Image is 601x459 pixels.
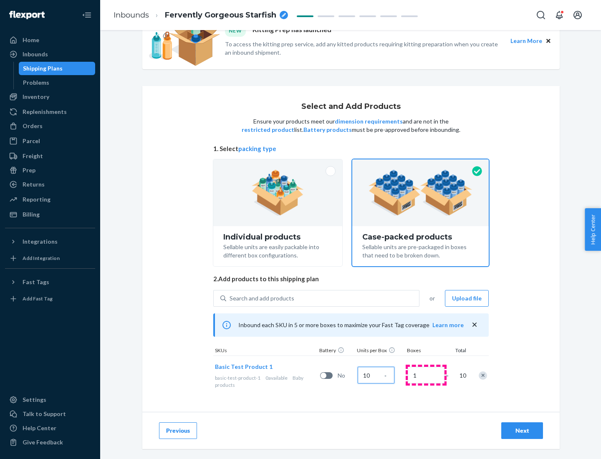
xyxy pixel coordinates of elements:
a: Shipping Plans [19,62,96,75]
a: Inventory [5,90,95,103]
p: To access the kitting prep service, add any kitted products requiring kitting preparation when yo... [225,40,503,57]
div: Home [23,36,39,44]
input: Case Quantity [358,367,394,383]
div: Give Feedback [23,438,63,446]
button: Basic Test Product 1 [215,363,273,371]
input: Number of boxes [408,367,444,383]
a: Home [5,33,95,47]
a: Parcel [5,134,95,148]
button: Next [501,422,543,439]
img: individual-pack.facf35554cb0f1810c75b2bd6df2d64e.png [252,170,304,216]
p: Kitting Prep has launched [253,25,331,36]
button: Fast Tags [5,275,95,289]
div: Remove Item [479,371,487,380]
div: Orders [23,122,43,130]
span: Fervently Gorgeous Starfish [165,10,276,21]
div: Sellable units are pre-packaged in boxes that need to be broken down. [362,241,479,260]
img: case-pack.59cecea509d18c883b923b81aeac6d0b.png [369,170,472,216]
a: Prep [5,164,95,177]
a: Returns [5,178,95,191]
span: Basic Test Product 1 [215,363,273,370]
a: Talk to Support [5,407,95,421]
button: Integrations [5,235,95,248]
button: restricted product [242,126,294,134]
div: Fast Tags [23,278,49,286]
div: Help Center [23,424,56,432]
div: Inbounds [23,50,48,58]
a: Settings [5,393,95,406]
a: Add Fast Tag [5,292,95,305]
a: Reporting [5,193,95,206]
div: Replenishments [23,108,67,116]
div: Talk to Support [23,410,66,418]
span: 0 available [265,375,288,381]
div: Freight [23,152,43,160]
div: Add Fast Tag [23,295,53,302]
button: Open account menu [569,7,586,23]
div: Next [508,426,536,435]
a: Replenishments [5,105,95,119]
div: Integrations [23,237,58,246]
div: Shipping Plans [23,64,63,73]
button: Previous [159,422,197,439]
a: Add Integration [5,252,95,265]
button: Give Feedback [5,436,95,449]
a: Inbounds [114,10,149,20]
button: Close [544,36,553,45]
span: 1. Select [213,144,489,153]
div: Baby products [215,374,317,388]
button: Help Center [585,208,601,251]
div: Returns [23,180,45,189]
div: Sellable units are easily packable into different box configurations. [223,241,332,260]
button: packing type [238,144,276,153]
ol: breadcrumbs [107,3,295,28]
button: Learn more [432,321,464,329]
button: Battery products [303,126,352,134]
div: Total [447,347,468,356]
a: Help Center [5,421,95,435]
a: Problems [19,76,96,89]
span: basic-test-product-1 [215,375,260,381]
a: Inbounds [5,48,95,61]
button: Open notifications [551,7,568,23]
div: Units per Box [355,347,405,356]
button: Learn More [510,36,542,45]
div: Inventory [23,93,49,101]
div: Parcel [23,137,40,145]
span: or [429,294,435,303]
button: Upload file [445,290,489,307]
div: Individual products [223,233,332,241]
div: Search and add products [230,294,294,303]
div: Reporting [23,195,51,204]
div: Settings [23,396,46,404]
div: Inbound each SKU in 5 or more boxes to maximize your Fast Tag coverage [213,313,489,337]
button: Open Search Box [533,7,549,23]
div: Case-packed products [362,233,479,241]
a: Billing [5,208,95,221]
div: SKUs [213,347,318,356]
a: Freight [5,149,95,163]
button: close [470,320,479,329]
p: Ensure your products meet our and are not in the list. must be pre-approved before inbounding. [241,117,461,134]
h1: Select and Add Products [301,103,401,111]
a: Orders [5,119,95,133]
div: Prep [23,166,35,174]
span: 10 [458,371,466,380]
button: Close Navigation [78,7,95,23]
div: Billing [23,210,40,219]
img: Flexport logo [9,11,45,19]
div: Boxes [405,347,447,356]
div: NEW [225,25,246,36]
span: 2. Add products to this shipping plan [213,275,489,283]
span: No [338,371,354,380]
button: dimension requirements [335,117,403,126]
div: Problems [23,78,49,87]
div: Battery [318,347,355,356]
div: Add Integration [23,255,60,262]
span: = [445,371,454,380]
